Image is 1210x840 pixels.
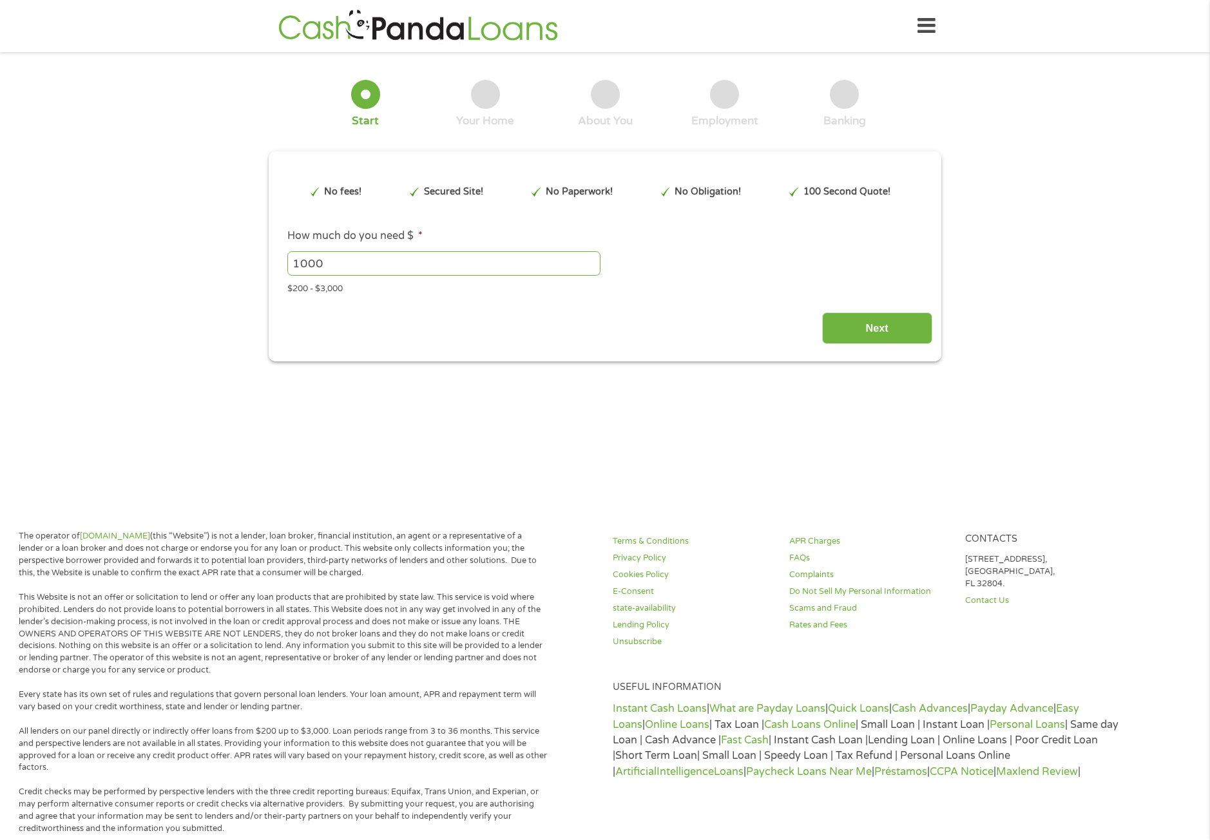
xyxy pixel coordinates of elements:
a: Cookies Policy [613,569,773,581]
h4: Useful Information [613,682,1126,694]
a: APR Charges [789,535,950,548]
a: Loans [714,765,744,778]
p: All lenders on our panel directly or indirectly offer loans from $200 up to $3,000. Loan periods ... [19,725,547,774]
a: Complaints [789,569,950,581]
a: Quick Loans [828,702,889,715]
a: Easy Loans [613,702,1079,730]
p: No Obligation! [675,185,741,199]
p: No Paperwork! [546,185,613,199]
p: The operator of (this “Website”) is not a lender, loan broker, financial institution, an agent or... [19,530,547,579]
a: CCPA Notice [930,765,994,778]
div: About You [578,114,633,128]
a: [DOMAIN_NAME] [80,531,150,541]
a: Terms & Conditions [613,535,773,548]
p: | | | | | | | Tax Loan | | Small Loan | Instant Loan | | Same day Loan | Cash Advance | | Instant... [613,701,1126,779]
a: Cash Loans Online [764,718,856,731]
div: Banking [823,114,866,128]
p: Secured Site! [424,185,483,199]
a: Rates and Fees [789,619,950,631]
a: Privacy Policy [613,552,773,564]
a: Contact Us [965,595,1126,607]
a: E-Consent [613,586,773,598]
a: Scams and Fraud [789,602,950,615]
p: No fees! [324,185,361,199]
a: Lending Policy [613,619,773,631]
a: Préstamos [874,765,927,778]
a: Paycheck Loans Near Me [746,765,872,778]
p: [STREET_ADDRESS], [GEOGRAPHIC_DATA], FL 32804. [965,553,1126,590]
a: Payday Advance [970,702,1053,715]
a: Unsubscribe [613,636,773,648]
a: Artificial [615,765,657,778]
a: Online Loans [645,718,709,731]
a: Fast Cash [721,734,769,747]
input: Next [822,312,932,344]
label: How much do you need $ [287,229,423,243]
a: Maxlend Review [996,765,1078,778]
p: 100 Second Quote! [803,185,890,199]
h4: Contacts [965,533,1126,546]
a: What are Payday Loans [709,702,825,715]
a: state-availability [613,602,773,615]
div: Your Home [456,114,514,128]
a: Cash Advances [892,702,968,715]
p: Credit checks may be performed by perspective lenders with the three credit reporting bureaus: Eq... [19,786,547,835]
a: FAQs [789,552,950,564]
a: Intelligence [657,765,714,778]
img: GetLoanNow Logo [274,8,562,44]
div: $200 - $3,000 [287,278,923,296]
a: Do Not Sell My Personal Information [789,586,950,598]
p: This Website is not an offer or solicitation to lend or offer any loan products that are prohibit... [19,591,547,676]
div: Start [352,114,379,128]
a: Personal Loans [990,718,1065,731]
p: Every state has its own set of rules and regulations that govern personal loan lenders. Your loan... [19,689,547,713]
div: Employment [691,114,758,128]
a: Instant Cash Loans [613,702,707,715]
